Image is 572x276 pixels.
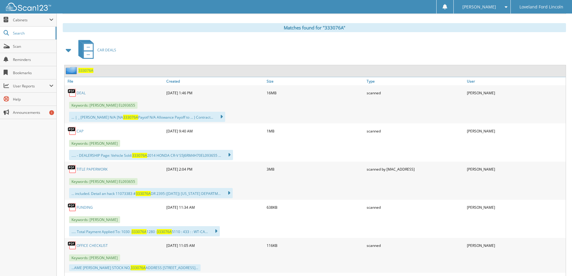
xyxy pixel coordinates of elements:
[6,3,51,11] img: scan123-logo-white.svg
[68,126,77,135] img: PDF.png
[265,77,365,85] a: Size
[77,205,93,210] a: FUNDING
[69,264,201,271] div: ...AME [PERSON_NAME] STOCK NO, ADDRESS [STREET_ADDRESS]...
[165,239,265,251] div: [DATE] 11:05 AM
[75,38,116,62] a: CAR DEALS
[465,201,566,213] div: [PERSON_NAME]
[165,125,265,137] div: [DATE] 9:40 AM
[165,201,265,213] div: [DATE] 11:34 AM
[63,23,566,32] div: Matches found for "333076A"
[69,254,120,261] span: Keywords: [PERSON_NAME]
[78,68,93,73] a: 333076A
[69,226,220,236] div: ..... Total Payment Applied To: 1030 : 1280 : 5110 : 433 : : WT-CA...
[66,67,78,74] img: folder2.png
[69,140,120,147] span: Keywords: [PERSON_NAME]
[465,77,566,85] a: User
[13,70,53,75] span: Bookmarks
[13,17,49,23] span: Cabinets
[365,125,465,137] div: scanned
[365,163,465,175] div: scanned by [MAC_ADDRESS]
[97,47,116,53] span: CAR DEALS
[13,83,49,89] span: User Reports
[68,241,77,250] img: PDF.png
[77,129,83,134] a: CAP
[365,201,465,213] div: scanned
[365,87,465,99] div: scanned
[13,110,53,115] span: Announcements
[165,87,265,99] div: [DATE] 1:46 PM
[265,201,365,213] div: 638KB
[49,110,54,115] div: 1
[13,57,53,62] span: Reminders
[157,229,172,234] span: 333076A
[13,97,53,102] span: Help
[265,87,365,99] div: 16MB
[77,90,86,96] a: DEAL
[465,125,566,137] div: [PERSON_NAME]
[68,165,77,174] img: PDF.png
[69,150,233,160] div: ..... - DEALERSHIP Page: Vehicle Sold: 2014 HONDA CR-V S5J6RM4H70EL093655 ...
[519,5,563,9] span: Loveland Ford Lincoln
[465,87,566,99] div: [PERSON_NAME]
[165,77,265,85] a: Created
[136,191,151,196] span: 333076A
[265,125,365,137] div: 1MB
[69,112,225,122] div: ... | _ [PERSON_NAME] N/A [NA Payotf N/A Allowance Payoff to ... ) Contract...
[132,229,147,234] span: 333076A
[68,203,77,212] img: PDF.png
[65,77,165,85] a: File
[69,178,138,185] span: Keywords: [PERSON_NAME] EL093655
[265,239,365,251] div: 116KB
[69,102,138,109] span: Keywords: [PERSON_NAME] EL093655
[68,88,77,97] img: PDF.png
[123,115,138,120] span: 333076A
[165,163,265,175] div: [DATE] 2:04 PM
[365,239,465,251] div: scanned
[462,5,496,9] span: [PERSON_NAME]
[365,77,465,85] a: Type
[13,31,53,36] span: Search
[132,153,147,158] span: 333076A
[465,239,566,251] div: [PERSON_NAME]
[265,163,365,175] div: 3MB
[69,188,233,198] div: ... included. Detail an hack 11073383 # DR 2395 ([DATE]) [US_STATE] DEPARTM...
[13,44,53,49] span: Scan
[77,243,108,248] a: OFFICE CHECKLIST
[77,167,107,172] a: TITLE PAPERWORK
[465,163,566,175] div: [PERSON_NAME]
[131,265,146,270] span: 333076A
[69,216,120,223] span: Keywords: [PERSON_NAME]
